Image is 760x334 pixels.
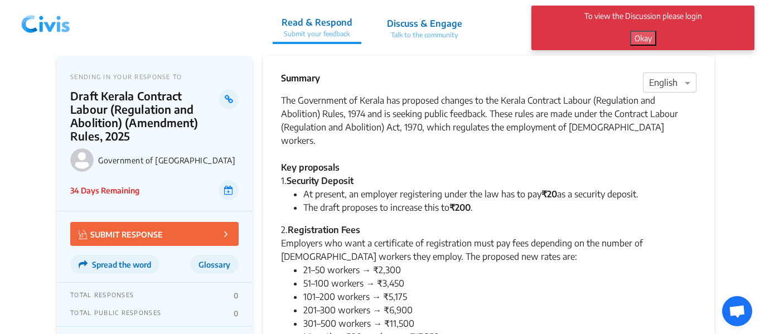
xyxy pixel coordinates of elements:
img: navlogo.png [17,5,75,38]
p: Discuss & Engage [387,17,462,30]
button: Okay [630,31,656,46]
p: Talk to the community [387,30,462,40]
p: Read & Respond [282,16,352,29]
div: Open chat [722,296,752,326]
p: To view the Discussion please login [545,10,740,22]
p: Submit your feedback [282,29,352,39]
